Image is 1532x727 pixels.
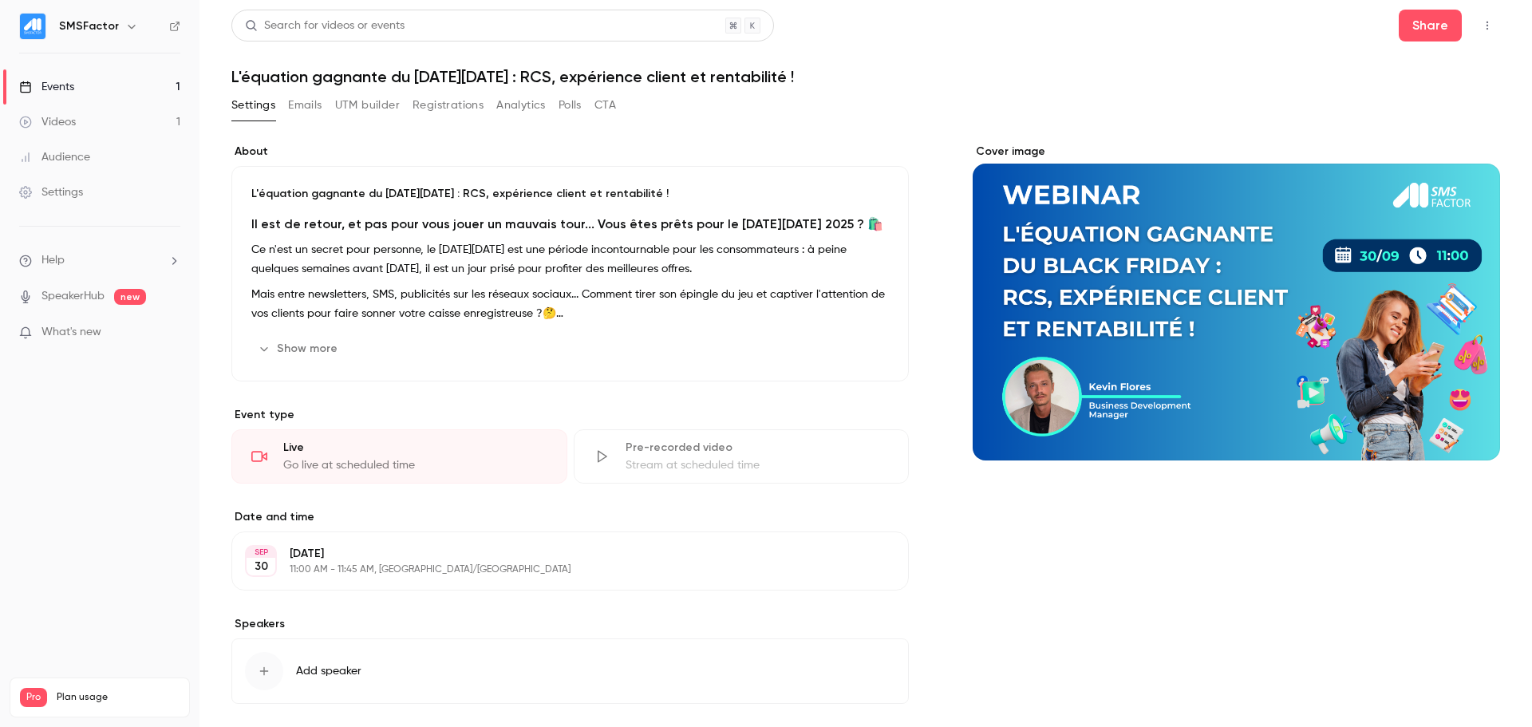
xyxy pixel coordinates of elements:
[255,559,268,575] p: 30
[543,308,563,319] strong: 🤔
[19,149,90,165] div: Audience
[574,429,910,484] div: Pre-recorded videoStream at scheduled time
[231,67,1500,86] h1: L'équation gagnante du [DATE][DATE] : RCS, expérience client et rentabilité !
[247,547,275,558] div: SEP
[19,184,83,200] div: Settings
[251,336,347,362] button: Show more
[114,289,146,305] span: new
[231,638,909,704] button: Add speaker
[335,93,400,118] button: UTM builder
[290,546,824,562] p: [DATE]
[41,288,105,305] a: SpeakerHub
[496,93,546,118] button: Analytics
[231,407,909,423] p: Event type
[57,691,180,704] span: Plan usage
[251,186,889,202] p: L'équation gagnante du [DATE][DATE] : RCS, expérience client et rentabilité !
[19,114,76,130] div: Videos
[283,440,547,456] div: Live
[59,18,119,34] h6: SMSFactor
[231,93,275,118] button: Settings
[288,93,322,118] button: Emails
[413,93,484,118] button: Registrations
[973,144,1500,460] section: Cover image
[41,324,101,341] span: What's new
[41,252,65,269] span: Help
[231,429,567,484] div: LiveGo live at scheduled time
[251,240,889,279] p: Ce n'est un secret pour personne, le [DATE][DATE] est une période incontournable pour les consomm...
[20,14,45,39] img: SMSFactor
[1399,10,1462,41] button: Share
[296,663,361,679] span: Add speaker
[231,509,909,525] label: Date and time
[20,688,47,707] span: Pro
[231,616,909,632] label: Speakers
[626,457,890,473] div: Stream at scheduled time
[626,440,890,456] div: Pre-recorded video
[19,79,74,95] div: Events
[231,144,909,160] label: About
[973,144,1500,160] label: Cover image
[245,18,405,34] div: Search for videos or events
[161,326,180,340] iframe: Noticeable Trigger
[251,215,889,234] h2: Il est de retour, et pas pour vous jouer un mauvais tour... Vous êtes prêts pour le [DATE][DATE] ...
[283,457,547,473] div: Go live at scheduled time
[559,93,582,118] button: Polls
[251,285,889,323] p: Mais entre newsletters, SMS, publicités sur les réseaux sociaux... Comment tirer son épingle du j...
[290,563,824,576] p: 11:00 AM - 11:45 AM, [GEOGRAPHIC_DATA]/[GEOGRAPHIC_DATA]
[594,93,616,118] button: CTA
[19,252,180,269] li: help-dropdown-opener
